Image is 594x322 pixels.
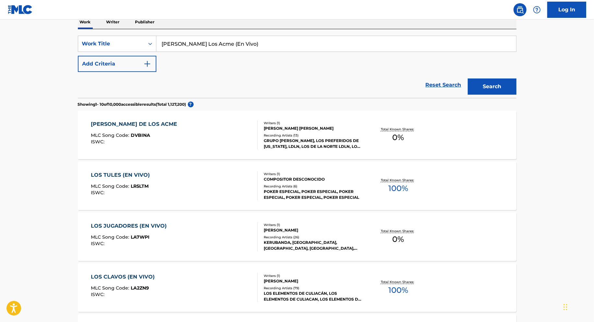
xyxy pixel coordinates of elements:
[91,132,131,138] span: MLC Song Code :
[104,15,122,29] p: Writer
[131,285,149,291] span: LA2ZN9
[381,280,416,284] p: Total Known Shares:
[91,273,158,281] div: LOS CLAVOS (EN VIVO)
[264,125,362,131] div: [PERSON_NAME] [PERSON_NAME]
[562,291,594,322] iframe: Chat Widget
[91,234,131,240] span: MLC Song Code :
[264,189,362,200] div: POKER ESPECIAL, POKER ESPECIAL, POKER ESPECIAL, POKER ESPECIAL, POKER ESPECIAL
[264,227,362,233] div: [PERSON_NAME]
[392,132,404,143] span: 0 %
[91,139,106,145] span: ISWC :
[131,183,149,189] span: LR5LTM
[388,284,408,296] span: 100 %
[78,111,516,159] a: [PERSON_NAME] DE LOS ACMEMLC Song Code:DVBINAISWC:Writers (1)[PERSON_NAME] [PERSON_NAME]Recording...
[91,292,106,297] span: ISWC :
[264,133,362,138] div: Recording Artists ( 13 )
[78,212,516,261] a: LOS JUGADORES (EN VIVO)MLC Song Code:LA7WPIISWC:Writers (1)[PERSON_NAME]Recording Artists (26)KER...
[530,3,543,16] div: Help
[131,132,150,138] span: DVBINA
[264,222,362,227] div: Writers ( 1 )
[82,40,140,48] div: Work Title
[392,233,404,245] span: 0 %
[468,78,516,95] button: Search
[516,6,524,14] img: search
[91,171,153,179] div: LOS TULES (EN VIVO)
[388,183,408,194] span: 100 %
[143,60,151,68] img: 9d2ae6d4665cec9f34b9.svg
[264,172,362,176] div: Writers ( 1 )
[264,278,362,284] div: [PERSON_NAME]
[264,286,362,291] div: Recording Artists ( 79 )
[381,127,416,132] p: Total Known Shares:
[91,222,170,230] div: LOS JUGADORES (EN VIVO)
[264,184,362,189] div: Recording Artists ( 6 )
[91,285,131,291] span: MLC Song Code :
[264,240,362,251] div: KERUBANDA, [GEOGRAPHIC_DATA], [GEOGRAPHIC_DATA], [GEOGRAPHIC_DATA], [GEOGRAPHIC_DATA]
[188,101,194,107] span: ?
[91,190,106,196] span: ISWC :
[264,121,362,125] div: Writers ( 1 )
[131,234,150,240] span: LA7WPI
[91,183,131,189] span: MLC Song Code :
[533,6,541,14] img: help
[78,101,186,107] p: Showing 1 - 10 of 10,000 accessible results (Total 1,127,200 )
[8,5,33,14] img: MLC Logo
[91,241,106,246] span: ISWC :
[78,36,516,98] form: Search Form
[264,176,362,182] div: COMPOSITOR DESCONOCIDO
[133,15,157,29] p: Publisher
[264,138,362,149] div: GRUPO [PERSON_NAME], LOS PREFERIDOS DE [US_STATE], LDLN, LOS DE LA NORTE LDLN, LOS PREFERIDOS DE ...
[78,161,516,210] a: LOS TULES (EN VIVO)MLC Song Code:LR5LTMISWC:Writers (1)COMPOSITOR DESCONOCIDORecording Artists (6...
[264,235,362,240] div: Recording Artists ( 26 )
[381,178,416,183] p: Total Known Shares:
[78,263,516,312] a: LOS CLAVOS (EN VIVO)MLC Song Code:LA2ZN9ISWC:Writers (1)[PERSON_NAME]Recording Artists (79)LOS EL...
[264,291,362,302] div: LOS ELEMENTOS DE CULIACÁN, LOS ELEMENTOS DE CULIACAN, LOS ELEMENTOS DE CULIACÁN, LOS ELEMENTOS DE...
[564,297,567,317] div: Drag
[547,2,586,18] a: Log In
[514,3,527,16] a: Public Search
[264,273,362,278] div: Writers ( 1 )
[91,120,180,128] div: [PERSON_NAME] DE LOS ACME
[78,56,156,72] button: Add Criteria
[78,15,93,29] p: Work
[422,78,465,92] a: Reset Search
[381,229,416,233] p: Total Known Shares:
